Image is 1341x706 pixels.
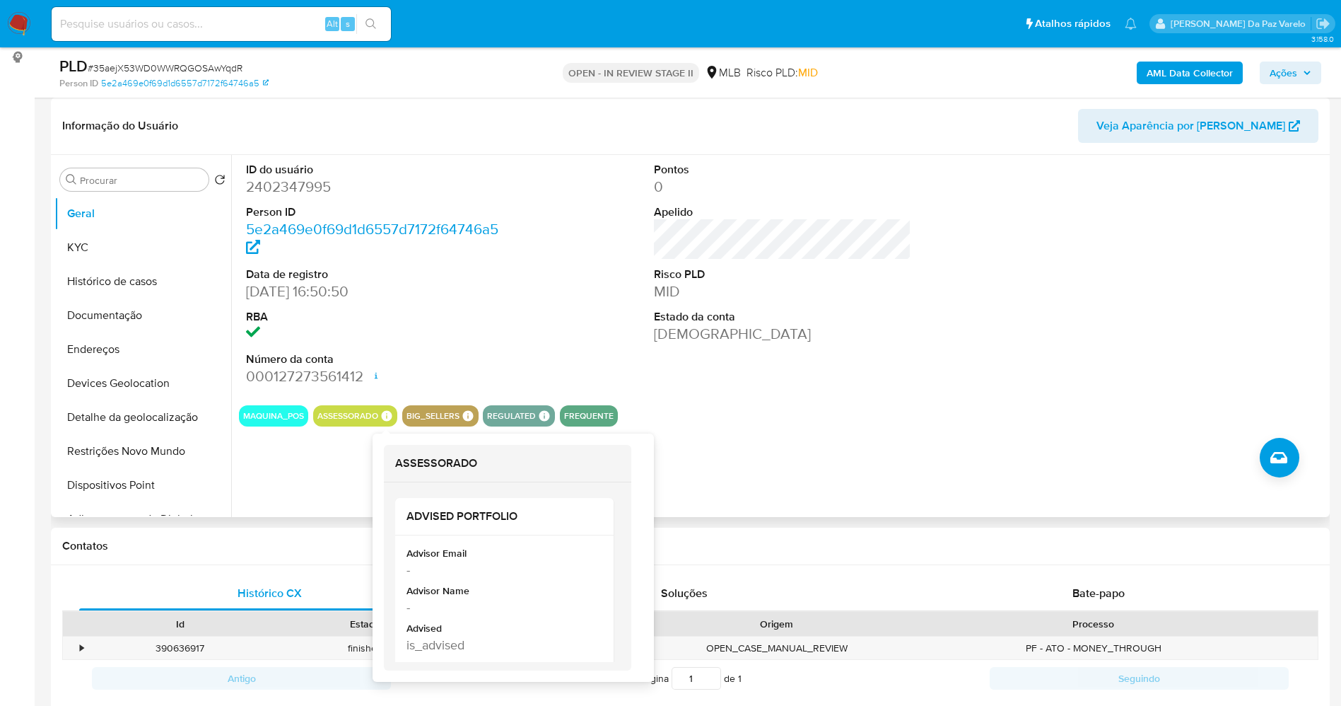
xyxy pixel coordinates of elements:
[62,119,178,133] h1: Informação do Usuário
[798,64,818,81] span: MID
[1171,17,1311,30] p: patricia.varelo@mercadopago.com.br
[563,63,699,83] p: OPEN - IN REVIEW STAGE II
[1137,62,1243,84] button: AML Data Collector
[101,77,269,90] a: 5e2a469e0f69d1d6557d7172f64746a5
[990,667,1289,690] button: Seguindo
[246,352,504,367] dt: Número da conta
[406,584,599,598] div: Advisor Name
[1096,109,1285,143] span: Veja Aparência por [PERSON_NAME]
[54,265,231,299] button: Histórico de casos
[406,547,599,561] div: Advisor Email
[1072,585,1125,601] span: Bate-papo
[214,174,226,190] button: Retornar ao pedido padrão
[661,585,708,601] span: Soluções
[346,17,350,30] span: s
[62,539,1318,553] h1: Contatos
[406,636,599,654] div: is_advised
[238,585,302,601] span: Histórico CX
[406,598,599,616] div: -
[54,231,231,265] button: KYC
[92,667,391,690] button: Antigo
[246,267,504,282] dt: Data de registro
[283,617,448,631] div: Estado
[54,468,231,502] button: Dispositivos Point
[654,204,912,220] dt: Apelido
[1147,62,1233,84] b: AML Data Collector
[705,65,741,81] div: MLB
[246,177,504,197] dd: 2402347995
[694,617,860,631] div: Origem
[246,366,504,386] dd: 000127273561412
[54,366,231,400] button: Devices Geolocation
[654,177,912,197] dd: 0
[654,309,912,325] dt: Estado da conta
[1125,18,1137,30] a: Notificações
[640,667,742,690] span: Página de
[738,671,742,685] span: 1
[654,267,912,282] dt: Risco PLD
[869,637,1318,660] div: PF - ATO - MONEY_THROUGH
[879,617,1308,631] div: Processo
[1311,33,1334,45] span: 3.158.0
[654,162,912,178] dt: Pontos
[54,434,231,468] button: Restrições Novo Mundo
[654,324,912,344] dd: [DEMOGRAPHIC_DATA]
[66,174,77,185] button: Procurar
[246,219,498,259] a: 5e2a469e0f69d1d6557d7172f64746a5
[54,197,231,231] button: Geral
[80,174,203,187] input: Procurar
[54,299,231,332] button: Documentação
[327,17,338,30] span: Alt
[54,332,231,366] button: Endereços
[246,162,504,178] dt: ID do usuário
[1270,62,1297,84] span: Ações
[356,14,385,34] button: search-icon
[273,637,458,660] div: finished
[395,456,620,470] h2: ASSESSORADO
[54,400,231,434] button: Detalhe da geolocalização
[654,282,912,301] dd: MID
[1316,16,1330,31] a: Sair
[406,509,602,523] h2: ADVISED PORTFOLIO
[684,637,869,660] div: OPEN_CASE_MANUAL_REVIEW
[1260,62,1321,84] button: Ações
[52,15,391,33] input: Pesquise usuários ou casos...
[1035,16,1111,31] span: Atalhos rápidos
[406,622,599,636] div: Advised
[54,502,231,536] button: Adiantamentos de Dinheiro
[88,61,242,75] span: # 35aejX53WD0WWRQGOSAwYqdR
[80,642,83,655] div: •
[746,65,818,81] span: Risco PLD:
[246,282,504,301] dd: [DATE] 16:50:50
[246,204,504,220] dt: Person ID
[59,77,98,90] b: Person ID
[246,309,504,325] dt: RBA
[98,617,263,631] div: Id
[59,54,88,77] b: PLD
[88,637,273,660] div: 390636917
[406,561,599,579] div: -
[1078,109,1318,143] button: Veja Aparência por [PERSON_NAME]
